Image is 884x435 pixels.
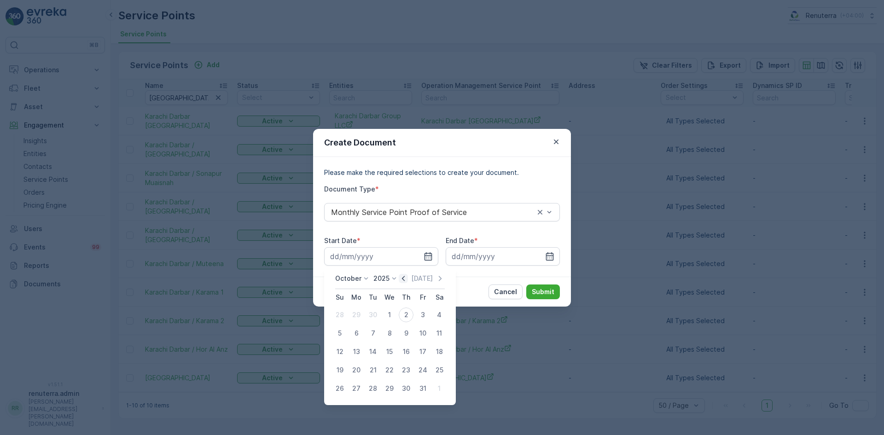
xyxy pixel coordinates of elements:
div: 2 [399,307,413,322]
div: 15 [382,344,397,359]
th: Friday [414,289,431,306]
div: 21 [366,363,380,377]
th: Saturday [431,289,448,306]
th: Tuesday [365,289,381,306]
div: 17 [415,344,430,359]
div: 29 [382,381,397,396]
div: 4 [432,307,447,322]
div: 6 [349,326,364,341]
div: 10 [415,326,430,341]
div: 9 [399,326,413,341]
label: End Date [446,237,474,244]
div: 18 [432,344,447,359]
label: Start Date [324,237,357,244]
div: 20 [349,363,364,377]
div: 23 [399,363,413,377]
div: 27 [349,381,364,396]
th: Sunday [331,289,348,306]
p: [DATE] [411,274,433,283]
p: Submit [532,287,554,296]
input: dd/mm/yyyy [446,247,560,266]
div: 29 [349,307,364,322]
th: Wednesday [381,289,398,306]
div: 19 [332,363,347,377]
div: 13 [349,344,364,359]
button: Submit [526,284,560,299]
div: 16 [399,344,413,359]
p: Please make the required selections to create your document. [324,168,560,177]
div: 26 [332,381,347,396]
div: 7 [366,326,380,341]
div: 30 [366,307,380,322]
button: Cancel [489,284,523,299]
p: October [335,274,361,283]
div: 1 [382,307,397,322]
div: 22 [382,363,397,377]
div: 28 [366,381,380,396]
div: 11 [432,326,447,341]
div: 28 [332,307,347,322]
div: 1 [432,381,447,396]
div: 14 [366,344,380,359]
p: Cancel [494,287,517,296]
div: 31 [415,381,430,396]
div: 25 [432,363,447,377]
input: dd/mm/yyyy [324,247,438,266]
th: Thursday [398,289,414,306]
p: 2025 [373,274,390,283]
div: 3 [415,307,430,322]
div: 5 [332,326,347,341]
th: Monday [348,289,365,306]
label: Document Type [324,185,375,193]
div: 12 [332,344,347,359]
p: Create Document [324,136,396,149]
div: 30 [399,381,413,396]
div: 24 [415,363,430,377]
div: 8 [382,326,397,341]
